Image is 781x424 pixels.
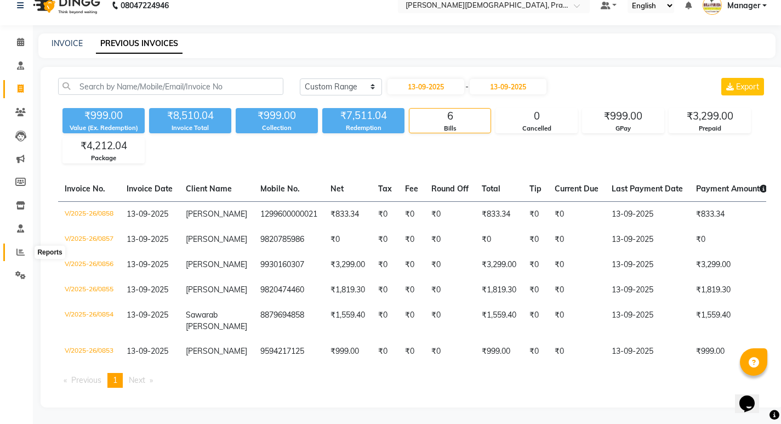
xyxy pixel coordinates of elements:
[186,346,247,356] span: [PERSON_NAME]
[548,227,605,252] td: ₹0
[127,310,168,320] span: 13-09-2025
[465,81,469,93] span: -
[254,278,324,303] td: 9820474460
[372,339,398,364] td: ₹0
[475,278,523,303] td: ₹1,819.30
[425,278,475,303] td: ₹0
[409,109,491,124] div: 6
[62,108,145,123] div: ₹999.00
[523,227,548,252] td: ₹0
[58,201,120,227] td: V/2025-26/0858
[149,123,231,133] div: Invoice Total
[689,303,774,339] td: ₹1,559.40
[721,78,764,95] button: Export
[372,252,398,278] td: ₹0
[372,201,398,227] td: ₹0
[260,184,300,194] span: Mobile No.
[605,201,689,227] td: 13-09-2025
[324,339,372,364] td: ₹999.00
[689,339,774,364] td: ₹999.00
[398,201,425,227] td: ₹0
[129,375,145,385] span: Next
[548,201,605,227] td: ₹0
[372,278,398,303] td: ₹0
[58,278,120,303] td: V/2025-26/0855
[735,380,770,413] iframe: chat widget
[324,303,372,339] td: ₹1,559.40
[186,285,247,295] span: [PERSON_NAME]
[58,252,120,278] td: V/2025-26/0856
[127,234,168,244] span: 13-09-2025
[186,259,247,269] span: [PERSON_NAME]
[605,227,689,252] td: 13-09-2025
[736,82,759,92] span: Export
[523,201,548,227] td: ₹0
[398,227,425,252] td: ₹0
[378,184,392,194] span: Tax
[475,303,523,339] td: ₹1,559.40
[127,285,168,295] span: 13-09-2025
[322,108,404,123] div: ₹7,511.04
[425,227,475,252] td: ₹0
[63,154,144,163] div: Package
[35,246,65,259] div: Reports
[58,303,120,339] td: V/2025-26/0854
[254,227,324,252] td: 9820785986
[254,339,324,364] td: 9594217125
[372,303,398,339] td: ₹0
[254,303,324,339] td: 8879694858
[689,278,774,303] td: ₹1,819.30
[523,252,548,278] td: ₹0
[482,184,500,194] span: Total
[58,227,120,252] td: V/2025-26/0857
[496,109,577,124] div: 0
[523,278,548,303] td: ₹0
[52,38,83,48] a: INVOICE
[324,278,372,303] td: ₹1,819.30
[523,303,548,339] td: ₹0
[127,184,173,194] span: Invoice Date
[669,109,750,124] div: ₹3,299.00
[475,201,523,227] td: ₹833.34
[583,109,664,124] div: ₹999.00
[398,252,425,278] td: ₹0
[236,123,318,133] div: Collection
[425,201,475,227] td: ₹0
[398,278,425,303] td: ₹0
[58,373,766,388] nav: Pagination
[398,339,425,364] td: ₹0
[425,252,475,278] td: ₹0
[475,339,523,364] td: ₹999.00
[425,339,475,364] td: ₹0
[555,184,598,194] span: Current Due
[548,339,605,364] td: ₹0
[523,339,548,364] td: ₹0
[548,278,605,303] td: ₹0
[186,184,232,194] span: Client Name
[127,346,168,356] span: 13-09-2025
[236,108,318,123] div: ₹999.00
[149,108,231,123] div: ₹8,510.04
[372,227,398,252] td: ₹0
[186,209,247,219] span: [PERSON_NAME]
[612,184,683,194] span: Last Payment Date
[324,201,372,227] td: ₹833.34
[398,303,425,339] td: ₹0
[58,78,283,95] input: Search by Name/Mobile/Email/Invoice No
[496,124,577,133] div: Cancelled
[113,375,117,385] span: 1
[529,184,541,194] span: Tip
[254,252,324,278] td: 9930160307
[186,310,247,331] span: Sawarab [PERSON_NAME]
[605,303,689,339] td: 13-09-2025
[62,123,145,133] div: Value (Ex. Redemption)
[324,227,372,252] td: ₹0
[605,339,689,364] td: 13-09-2025
[127,259,168,269] span: 13-09-2025
[583,124,664,133] div: GPay
[405,184,418,194] span: Fee
[605,278,689,303] td: 13-09-2025
[65,184,105,194] span: Invoice No.
[330,184,344,194] span: Net
[63,138,144,154] div: ₹4,212.04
